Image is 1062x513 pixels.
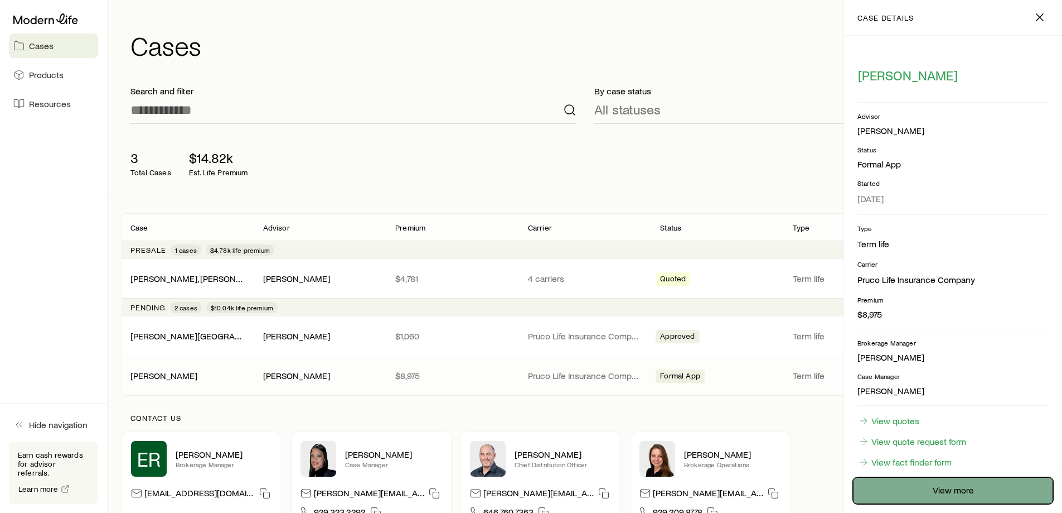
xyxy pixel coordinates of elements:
a: [PERSON_NAME][GEOGRAPHIC_DATA] [130,330,281,341]
p: [PERSON_NAME] [515,449,612,460]
img: Ellen Wall [639,441,675,477]
div: [PERSON_NAME] [263,370,330,382]
p: Total Cases [130,168,171,177]
li: Pruco Life Insurance Company [857,273,1049,286]
div: [PERSON_NAME] [857,125,924,137]
span: 1 cases [175,246,197,255]
p: Type [793,223,810,232]
a: [PERSON_NAME], [PERSON_NAME] [130,273,267,284]
p: [PERSON_NAME] [345,449,442,460]
p: All statuses [594,102,661,117]
span: 2 cases [174,303,197,312]
p: Carrier [857,260,1049,269]
p: Term life [793,273,908,284]
p: Status [857,145,1049,154]
p: case details [857,13,914,22]
img: Dan Pierson [470,441,506,477]
p: Search and filter [130,85,576,97]
li: Term life [857,237,1049,251]
div: Earn cash rewards for advisor referrals.Learn more [9,442,98,504]
span: $10.04k life premium [211,303,273,312]
p: 4 carriers [528,273,643,284]
span: Approved [660,332,695,343]
p: Premium [857,295,1049,304]
p: Pending [130,303,166,312]
p: [PERSON_NAME] [684,449,781,460]
p: 3 [130,150,171,166]
a: Resources [9,92,98,116]
a: View fact finder form [857,456,952,468]
span: Products [29,69,64,80]
a: View quotes [857,415,920,427]
p: [PERSON_NAME] [857,385,1049,396]
p: Brokerage Operations [684,460,781,469]
p: $1,060 [395,330,510,342]
span: Hide navigation [29,419,88,430]
p: Case Manager [857,372,1049,381]
p: Contact us [130,414,1040,423]
span: Resources [29,98,71,109]
p: [PERSON_NAME] [176,449,273,460]
p: Formal App [857,159,1049,170]
span: Cases [29,40,54,51]
p: [PERSON_NAME][EMAIL_ADDRESS][DOMAIN_NAME] [653,487,763,502]
p: Est. Life Premium [189,168,248,177]
p: Term life [793,330,908,342]
h1: Cases [130,32,1049,59]
p: Carrier [528,223,552,232]
p: Advisor [857,112,1049,121]
p: Brokerage Manager [857,338,1049,347]
div: [PERSON_NAME] [130,370,197,382]
div: [PERSON_NAME] [263,330,330,342]
p: $14.82k [189,150,248,166]
p: Started [857,179,1049,188]
p: Earn cash rewards for advisor referrals. [18,450,89,477]
p: Pruco Life Insurance Company [528,370,643,381]
span: ER [137,448,161,470]
p: Presale [130,246,166,255]
p: Case [130,223,148,232]
a: View quote request form [857,435,967,448]
img: Elana Hasten [300,441,336,477]
span: [PERSON_NAME] [858,68,958,83]
p: [PERSON_NAME][EMAIL_ADDRESS][DOMAIN_NAME] [483,487,594,502]
p: Type [857,224,1049,233]
div: [PERSON_NAME] [263,273,330,285]
span: Formal App [660,371,700,383]
p: By case status [594,85,1040,97]
p: $8,975 [395,370,510,381]
span: $4.78k life premium [210,246,270,255]
p: [PERSON_NAME] [857,352,1049,363]
a: Cases [9,33,98,58]
a: View more [853,477,1053,504]
a: [PERSON_NAME] [130,370,197,381]
p: Chief Distribution Officer [515,460,612,469]
p: Advisor [263,223,290,232]
p: Pruco Life Insurance Company [528,330,643,342]
span: Learn more [18,485,59,493]
p: $4,781 [395,273,510,284]
p: $8,975 [857,309,1049,320]
p: [PERSON_NAME][EMAIL_ADDRESS][DOMAIN_NAME] [314,487,424,502]
p: Case Manager [345,460,442,469]
button: [PERSON_NAME] [857,67,958,84]
div: Client cases [122,213,1049,396]
p: Premium [395,223,425,232]
div: [PERSON_NAME][GEOGRAPHIC_DATA] [130,330,245,342]
button: Hide navigation [9,413,98,437]
span: Quoted [660,274,686,286]
a: Products [9,63,98,87]
div: [PERSON_NAME], [PERSON_NAME] [130,273,245,285]
p: Term life [793,370,908,381]
p: Brokerage Manager [176,460,273,469]
span: [DATE] [857,193,884,204]
p: [EMAIL_ADDRESS][DOMAIN_NAME] [144,487,255,502]
p: Status [660,223,681,232]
